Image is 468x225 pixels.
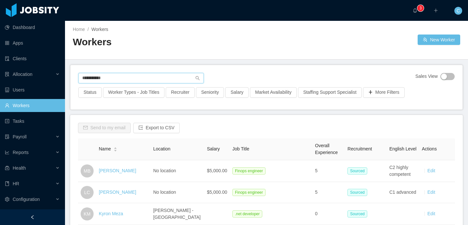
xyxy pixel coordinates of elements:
span: Recruitment [347,146,372,151]
i: icon: solution [5,72,9,77]
span: Sourced [347,210,367,218]
a: Edit [427,190,435,195]
a: icon: pie-chartDashboard [5,21,60,34]
i: icon: bell [413,8,417,13]
a: icon: profileTasks [5,115,60,128]
button: Worker Types - Job Titles [103,87,164,98]
span: Finops engineer [232,167,266,175]
span: C [457,7,460,15]
button: icon: usergroup-addNew Worker [418,35,460,45]
i: icon: file-protect [5,134,9,139]
p: 3 [420,5,422,11]
span: KM [84,207,91,220]
td: C1 advanced [387,182,419,203]
a: Kyron Meza [99,211,123,216]
div: Sort [113,146,117,151]
a: icon: userWorkers [5,99,60,112]
span: Reports [13,150,29,155]
span: Name [99,146,111,152]
i: icon: caret-down [114,149,117,151]
span: Sourced [347,167,367,175]
span: / [87,27,89,32]
a: icon: auditClients [5,52,60,65]
span: Configuration [13,197,40,202]
td: 5 [312,160,345,182]
span: Payroll [13,134,27,139]
a: [PERSON_NAME] [99,168,136,173]
i: icon: medicine-box [5,166,9,170]
td: 0 [312,203,345,225]
i: icon: caret-up [114,147,117,148]
h2: Workers [73,35,266,49]
span: Salary [207,146,220,151]
i: icon: search [195,76,200,80]
a: Edit [427,211,435,216]
a: icon: appstoreApps [5,36,60,49]
a: icon: robotUsers [5,83,60,96]
span: MB [84,164,91,177]
span: LC [84,186,90,199]
button: Staffing Support Specialist [298,87,362,98]
button: icon: exportExport to CSV [133,123,180,133]
a: [PERSON_NAME] [99,190,136,195]
i: icon: line-chart [5,150,9,155]
td: C2 highly competent [387,160,419,182]
td: [PERSON_NAME] - [GEOGRAPHIC_DATA] [150,203,204,225]
span: Overall Experience [315,143,338,155]
a: Edit [427,168,435,173]
td: No location [150,182,204,203]
span: $5,000.00 [207,190,227,195]
button: Status [78,87,102,98]
span: Finops engineer [232,189,266,196]
button: Salary [225,87,249,98]
button: Seniority [196,87,224,98]
sup: 3 [417,5,424,11]
i: icon: plus [434,8,438,13]
td: 5 [312,182,345,203]
span: Sourced [347,189,367,196]
td: No location [150,160,204,182]
i: icon: book [5,181,9,186]
span: Sales View [415,73,438,80]
a: Sourced [347,211,370,216]
button: Market Availability [250,87,297,98]
span: .net developer [232,210,262,218]
a: Home [73,27,85,32]
span: English Level [389,146,416,151]
i: icon: setting [5,197,9,202]
button: Recruiter [166,87,195,98]
span: Job Title [232,146,249,151]
span: Workers [91,27,108,32]
span: Allocation [13,72,32,77]
button: icon: plusMore Filters [363,87,405,98]
span: HR [13,181,19,186]
a: Sourced [347,168,370,173]
span: Location [153,146,170,151]
span: Health [13,165,26,171]
span: Actions [422,146,437,151]
span: $5,000.00 [207,168,227,173]
a: Sourced [347,190,370,195]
